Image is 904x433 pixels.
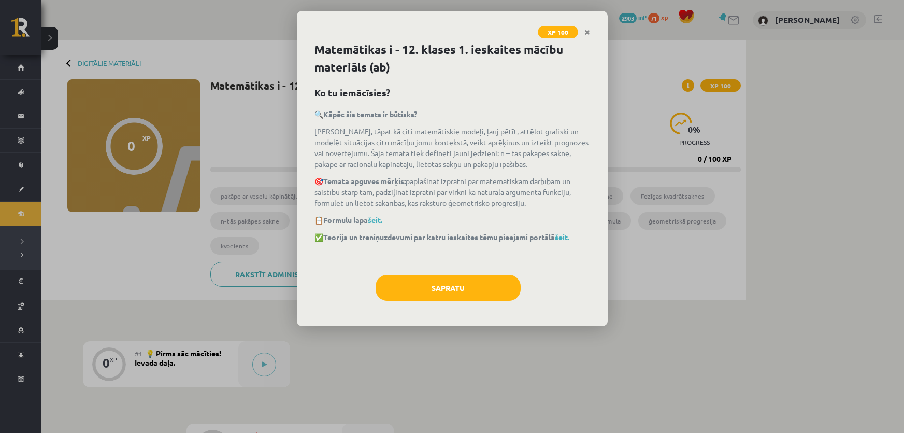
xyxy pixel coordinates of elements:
strong: Formulu lapa [323,215,382,225]
p: [PERSON_NAME], tāpat kā citi matemātiskie modeļi, ļauj pētīt, attēlot grafiski un modelēt situāci... [314,126,590,170]
p: ✅ [314,232,590,243]
p: 🔍 [314,109,590,120]
h2: Ko tu iemācīsies? [314,86,590,100]
span: XP 100 [538,26,578,38]
a: šeit. [368,215,382,225]
p: 📋 [314,215,590,226]
p: 🎯 paplašināt izpratni par matemātiskām darbībām un saistību starp tām, padziļināt izpratni par vi... [314,176,590,208]
h1: Matemātikas i - 12. klases 1. ieskaites mācību materiāls (ab) [314,41,590,76]
b: Kāpēc šis temats ir būtisks? [323,109,417,119]
b: Temata apguves mērķis: [323,176,406,186]
strong: Teorija un treniņuzdevumi par katru ieskaites tēmu pieejami portālā [323,232,569,242]
a: Close [578,22,596,43]
a: šeit. [555,232,569,242]
button: Sapratu [376,275,521,301]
